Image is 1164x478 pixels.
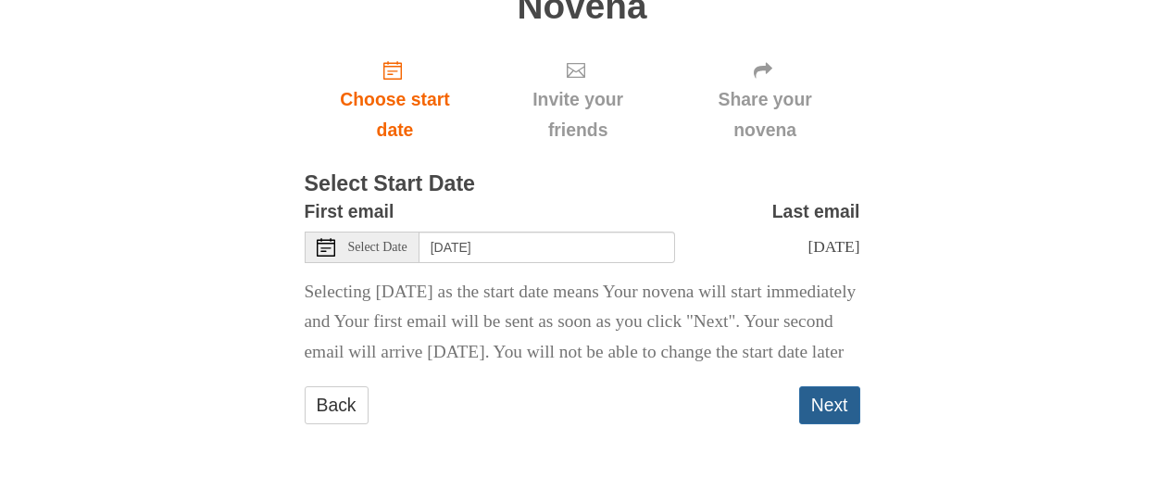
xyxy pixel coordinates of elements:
span: Share your novena [689,84,842,145]
span: Select Date [348,241,407,254]
a: Back [305,386,369,424]
label: Last email [772,196,860,227]
button: Next [799,386,860,424]
h3: Select Start Date [305,172,860,196]
input: Use the arrow keys to pick a date [419,232,675,263]
a: Choose start date [305,44,486,155]
span: [DATE] [807,237,859,256]
span: Choose start date [323,84,468,145]
span: Invite your friends [504,84,651,145]
div: Click "Next" to confirm your start date first. [485,44,670,155]
p: Selecting [DATE] as the start date means Your novena will start immediately and Your first email ... [305,277,860,369]
label: First email [305,196,394,227]
div: Click "Next" to confirm your start date first. [670,44,860,155]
